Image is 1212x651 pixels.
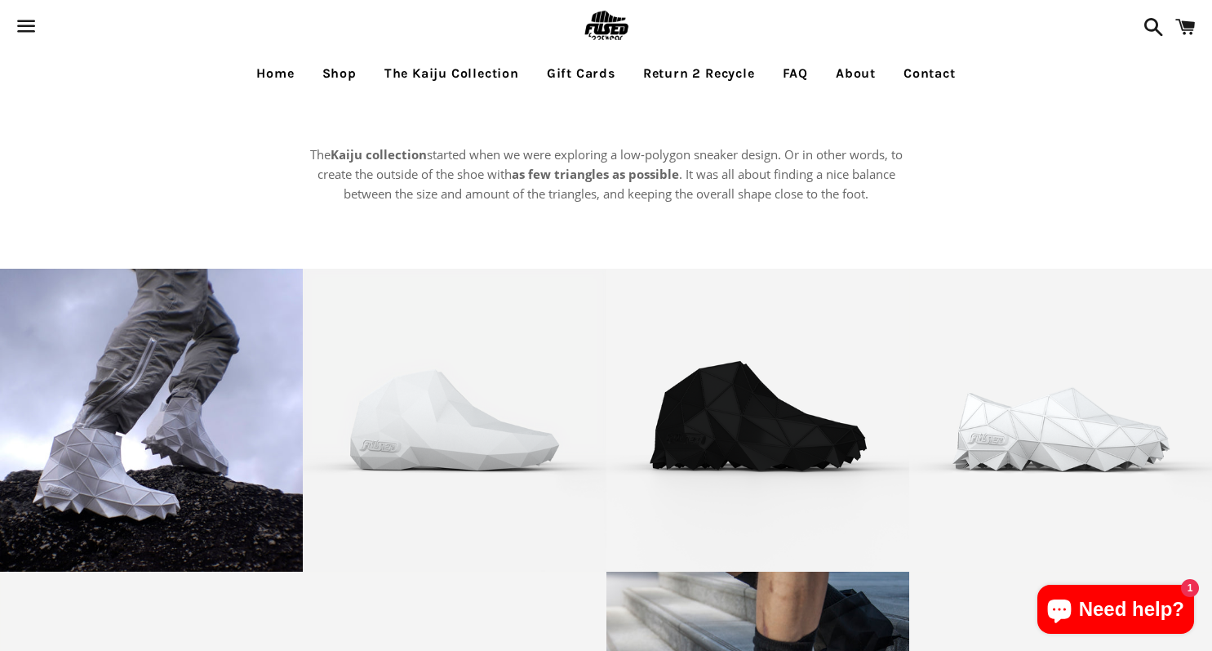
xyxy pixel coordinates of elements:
[303,269,606,572] a: [3D printed Shoes] - lightweight custom 3dprinted shoes sneakers sandals fused footwear
[535,53,628,94] a: Gift Cards
[606,269,909,572] a: [3D printed Shoes] - lightweight custom 3dprinted shoes sneakers sandals fused footwear
[631,53,767,94] a: Return 2 Recycle
[244,53,306,94] a: Home
[331,146,427,163] strong: Kaiju collection
[304,145,908,203] p: The started when we were exploring a low-polygon sneaker design. Or in other words, to create the...
[909,269,1212,572] a: [3D printed Shoes] - lightweight custom 3dprinted shoes sneakers sandals fused footwear
[512,166,679,182] strong: as few triangles as possible
[372,53,531,94] a: The Kaiju Collection
[891,53,968,94] a: Contact
[770,53,820,94] a: FAQ
[824,53,888,94] a: About
[1032,585,1199,638] inbox-online-store-chat: Shopify online store chat
[310,53,369,94] a: Shop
